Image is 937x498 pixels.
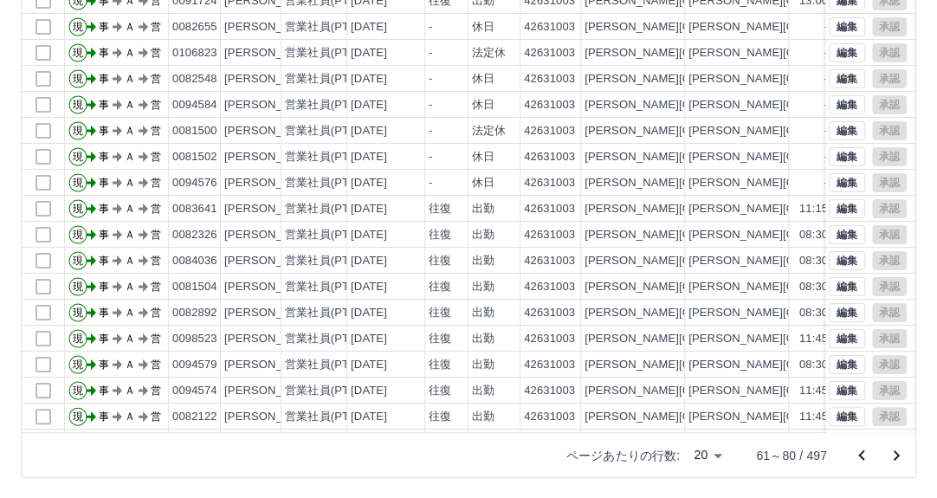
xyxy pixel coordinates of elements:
[285,227,376,243] div: 営業社員(PT契約)
[472,123,506,139] div: 法定休
[585,201,798,217] div: [PERSON_NAME][GEOGRAPHIC_DATA]
[799,331,828,347] div: 11:45
[151,47,161,59] text: 営
[285,149,376,165] div: 営業社員(PT契約)
[472,201,494,217] div: 出勤
[172,305,217,321] div: 0082892
[73,411,83,423] text: 現
[285,175,376,191] div: 営業社員(PT契約)
[172,71,217,87] div: 0082548
[99,203,109,215] text: 事
[472,409,494,425] div: 出勤
[125,281,135,293] text: Ａ
[429,71,432,87] div: -
[829,43,865,62] button: 編集
[285,201,376,217] div: 営業社員(PT契約)
[285,45,376,61] div: 営業社員(PT契約)
[824,175,828,191] div: -
[524,201,575,217] div: 42631003
[224,123,319,139] div: [PERSON_NAME]
[224,19,319,36] div: [PERSON_NAME]
[829,147,865,166] button: 編集
[472,19,494,36] div: 休日
[151,385,161,397] text: 営
[224,383,319,399] div: [PERSON_NAME]
[429,97,432,113] div: -
[151,255,161,267] text: 営
[799,201,828,217] div: 11:15
[472,45,506,61] div: 法定休
[172,357,217,373] div: 0094579
[585,383,798,399] div: [PERSON_NAME][GEOGRAPHIC_DATA]
[125,333,135,345] text: Ａ
[524,19,575,36] div: 42631003
[472,175,494,191] div: 休日
[125,21,135,33] text: Ａ
[224,175,319,191] div: [PERSON_NAME]
[429,149,432,165] div: -
[829,199,865,218] button: 編集
[585,71,798,87] div: [PERSON_NAME][GEOGRAPHIC_DATA]
[829,303,865,322] button: 編集
[285,253,376,269] div: 営業社員(PT契約)
[799,383,828,399] div: 11:45
[73,307,83,319] text: 現
[829,381,865,400] button: 編集
[524,279,575,295] div: 42631003
[585,45,798,61] div: [PERSON_NAME][GEOGRAPHIC_DATA]
[524,409,575,425] div: 42631003
[172,227,217,243] div: 0082326
[799,227,828,243] div: 08:30
[73,151,83,163] text: 現
[829,277,865,296] button: 編集
[99,255,109,267] text: 事
[524,253,575,269] div: 42631003
[585,149,798,165] div: [PERSON_NAME][GEOGRAPHIC_DATA]
[151,125,161,137] text: 営
[125,359,135,371] text: Ａ
[125,203,135,215] text: Ａ
[429,123,432,139] div: -
[73,21,83,33] text: 現
[125,229,135,241] text: Ａ
[472,227,494,243] div: 出勤
[172,97,217,113] div: 0094584
[151,333,161,345] text: 営
[824,71,828,87] div: -
[172,201,217,217] div: 0083641
[99,281,109,293] text: 事
[73,125,83,137] text: 現
[224,227,319,243] div: [PERSON_NAME]
[824,149,828,165] div: -
[829,121,865,140] button: 編集
[99,385,109,397] text: 事
[125,307,135,319] text: Ａ
[172,175,217,191] div: 0094576
[585,123,798,139] div: [PERSON_NAME][GEOGRAPHIC_DATA]
[829,95,865,114] button: 編集
[125,255,135,267] text: Ａ
[799,305,828,321] div: 08:30
[285,71,376,87] div: 営業社員(PT契約)
[285,357,376,373] div: 営業社員(PT契約)
[172,409,217,425] div: 0082122
[585,253,798,269] div: [PERSON_NAME][GEOGRAPHIC_DATA]
[73,47,83,59] text: 現
[151,151,161,163] text: 営
[566,447,680,464] p: ページあたりの行数:
[351,331,387,347] div: [DATE]
[524,149,575,165] div: 42631003
[99,177,109,189] text: 事
[125,411,135,423] text: Ａ
[99,151,109,163] text: 事
[824,123,828,139] div: -
[351,149,387,165] div: [DATE]
[824,97,828,113] div: -
[351,19,387,36] div: [DATE]
[429,253,451,269] div: 往復
[285,331,376,347] div: 営業社員(PT契約)
[99,229,109,241] text: 事
[585,227,798,243] div: [PERSON_NAME][GEOGRAPHIC_DATA]
[585,409,798,425] div: [PERSON_NAME][GEOGRAPHIC_DATA]
[824,45,828,61] div: -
